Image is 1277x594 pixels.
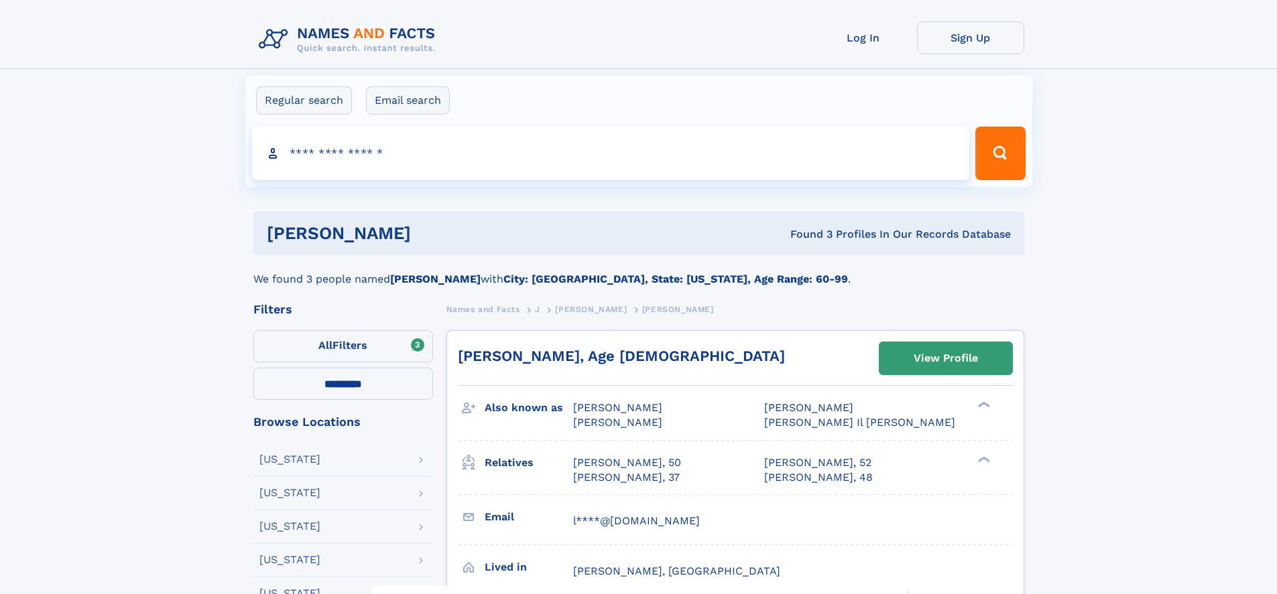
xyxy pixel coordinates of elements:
div: ❯ [975,455,991,463]
h3: Relatives [485,451,573,474]
a: Log In [810,21,917,54]
a: [PERSON_NAME], 52 [764,455,871,470]
span: [PERSON_NAME], [GEOGRAPHIC_DATA] [573,565,780,577]
h3: Also known as [485,396,573,419]
span: [PERSON_NAME] Il [PERSON_NAME] [764,416,955,429]
a: [PERSON_NAME], 50 [573,455,681,470]
a: View Profile [879,342,1012,374]
span: [PERSON_NAME] [764,401,853,414]
a: [PERSON_NAME] [555,301,627,317]
span: J [535,305,540,314]
input: search input [252,127,970,180]
div: We found 3 people named with . [253,255,1024,287]
label: Regular search [256,86,352,115]
div: [US_STATE] [259,454,320,465]
span: [PERSON_NAME] [573,401,662,414]
div: [US_STATE] [259,521,320,532]
div: [US_STATE] [259,488,320,498]
span: [PERSON_NAME] [642,305,714,314]
img: Logo Names and Facts [253,21,446,58]
a: Names and Facts [446,301,520,317]
div: ❯ [975,400,991,409]
a: [PERSON_NAME], 48 [764,470,873,485]
a: [PERSON_NAME], Age [DEMOGRAPHIC_DATA] [458,348,785,364]
span: All [318,339,332,352]
h3: Lived in [485,556,573,579]
div: View Profile [914,343,978,374]
button: Search Button [975,127,1025,180]
div: Filters [253,303,433,315]
span: [PERSON_NAME] [573,416,662,429]
b: City: [GEOGRAPHIC_DATA], State: [US_STATE], Age Range: 60-99 [503,273,848,285]
b: [PERSON_NAME] [390,273,481,285]
h1: [PERSON_NAME] [267,225,601,242]
div: Found 3 Profiles In Our Records Database [601,227,1011,242]
a: J [535,301,540,317]
div: Browse Locations [253,416,433,428]
div: [US_STATE] [259,554,320,565]
a: Sign Up [917,21,1024,54]
a: [PERSON_NAME], 37 [573,470,680,485]
label: Filters [253,330,433,362]
label: Email search [366,86,450,115]
h3: Email [485,506,573,528]
span: [PERSON_NAME] [555,305,627,314]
